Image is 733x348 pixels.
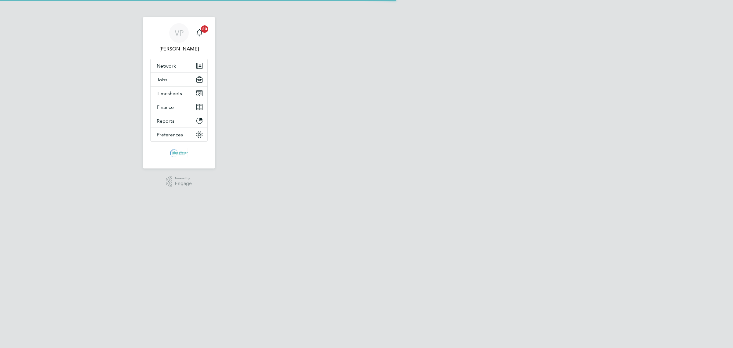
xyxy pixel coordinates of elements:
span: Engage [175,181,192,186]
img: bluewaterwales-logo-retina.png [170,148,188,157]
a: 20 [193,23,206,43]
span: Powered by [175,176,192,181]
span: Victoria Price [150,45,208,53]
span: Network [157,63,176,69]
a: Go to home page [150,148,208,157]
a: VP[PERSON_NAME] [150,23,208,53]
span: VP [175,29,184,37]
nav: Main navigation [143,17,215,168]
span: Finance [157,104,174,110]
button: Finance [151,100,207,114]
button: Network [151,59,207,72]
span: Jobs [157,77,167,83]
span: Timesheets [157,91,182,96]
span: 20 [201,25,208,33]
button: Reports [151,114,207,128]
span: Preferences [157,132,183,138]
span: Reports [157,118,174,124]
button: Preferences [151,128,207,141]
button: Jobs [151,73,207,86]
a: Powered byEngage [166,176,192,187]
button: Timesheets [151,87,207,100]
